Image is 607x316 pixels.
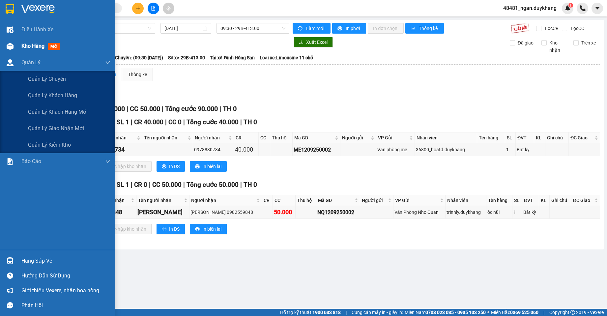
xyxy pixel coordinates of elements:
[446,195,486,206] th: Nhân viên
[152,181,182,188] span: CC 50.000
[568,3,573,8] sup: 1
[8,48,72,81] b: GỬI : VP [PERSON_NAME]
[594,5,600,11] span: caret-down
[487,311,489,314] span: ⚪️
[259,132,270,143] th: CC
[298,26,303,31] span: sync
[543,309,544,316] span: |
[317,208,359,216] div: NQ1209250002
[7,257,14,264] img: warehouse-icon
[306,39,328,46] span: Xuất Excel
[280,309,341,316] span: Hỗ trợ kỹ thuật:
[240,181,242,188] span: |
[7,158,14,165] img: solution-icon
[48,43,60,50] span: mới
[92,145,141,154] div: 0978830734
[487,209,511,216] div: ôc nũi
[346,309,347,316] span: |
[28,108,88,116] span: Quản lý khách hàng mới
[312,310,341,315] strong: 1900 633 818
[515,39,536,46] span: Đã giao
[127,105,128,113] span: |
[168,118,182,126] span: CC 0
[346,25,361,32] span: In phơi
[28,91,77,100] span: Quản lý khách hàng
[342,134,369,141] span: Người gửi
[162,105,163,113] span: |
[7,26,14,33] img: warehouse-icon
[545,132,569,143] th: Ghi chú
[260,54,313,61] span: Loại xe: Limousine 11 chỗ
[168,54,205,61] span: Số xe: 29B-413.00
[539,195,549,206] th: KL
[542,25,560,32] span: Lọc CR
[234,132,259,143] th: CR
[165,118,167,126] span: |
[195,134,227,141] span: Người nhận
[105,60,110,65] span: down
[506,146,515,153] div: 1
[394,209,445,216] div: Văn Phòng Nho Quan
[21,271,110,281] div: Hướng dẫn sử dụng
[415,132,477,143] th: Nhân viên
[219,105,221,113] span: |
[144,134,186,141] span: Tên người nhận
[270,132,293,143] th: Thu hộ
[377,146,414,153] div: Văn phòng me
[8,8,41,41] img: logo.jpg
[6,4,14,14] img: logo-vxr
[21,157,41,165] span: Báo cáo
[72,48,114,62] h1: NQT1209250002
[37,16,150,24] li: Số 2 [PERSON_NAME], [GEOGRAPHIC_DATA]
[235,145,257,154] div: 40.000
[7,273,13,279] span: question-circle
[21,25,53,34] span: Điều hành xe
[149,181,151,188] span: |
[7,43,14,50] img: warehouse-icon
[130,105,160,113] span: CC 50.000
[378,134,408,141] span: VP Gửi
[132,3,144,14] button: plus
[425,310,486,315] strong: 0708 023 035 - 0935 103 250
[511,23,530,34] img: 9k=
[416,146,476,153] div: 36800_hoatd.duykhang
[513,209,521,216] div: 1
[128,71,147,78] div: Thống kê
[202,163,221,170] span: In biên lai
[565,5,571,11] img: icon-new-feature
[187,181,239,188] span: Tổng cước 50.000
[573,197,593,204] span: ĐC Giao
[191,197,255,204] span: Người nhận
[138,197,183,204] span: Tên người nhận
[569,3,572,8] span: 1
[498,4,562,12] span: 48481_ngan.duykhang
[157,224,185,234] button: printerIn DS
[294,146,339,154] div: ME1209250002
[477,132,505,143] th: Tên hàng
[136,6,140,11] span: plus
[244,118,257,126] span: TH 0
[190,209,261,216] div: [PERSON_NAME] 0982559848
[405,309,486,316] span: Miền Nam
[162,164,166,169] span: printer
[157,161,185,172] button: printerIn DS
[362,197,387,204] span: Người gửi
[316,206,360,219] td: NQ1209250002
[491,309,538,316] span: Miền Bắc
[395,197,439,204] span: VP Gửi
[570,310,575,315] span: copyright
[162,227,166,232] span: printer
[318,197,353,204] span: Mã GD
[134,118,163,126] span: CR 40.000
[202,225,221,233] span: In biên lai
[187,118,239,126] span: Tổng cước 40.000
[306,25,325,32] span: Làm mới
[579,39,598,46] span: Trên xe
[299,40,303,45] span: download
[419,25,439,32] span: Thống kê
[195,227,200,232] span: printer
[486,195,512,206] th: Tên hàng
[183,118,185,126] span: |
[7,287,13,294] span: notification
[190,161,227,172] button: printerIn biên lai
